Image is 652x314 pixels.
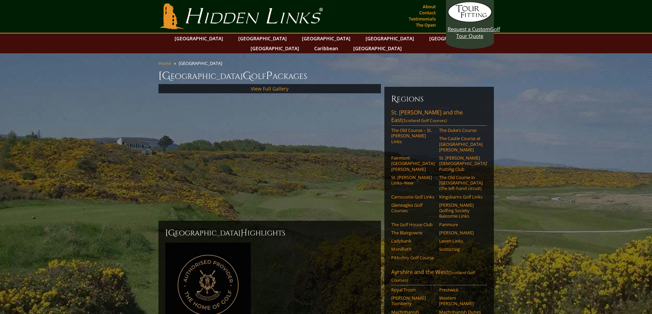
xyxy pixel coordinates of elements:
a: [GEOGRAPHIC_DATA] [171,33,227,43]
h1: [GEOGRAPHIC_DATA] olf ackages [158,69,494,83]
span: Request a Custom [448,26,490,32]
a: [PERSON_NAME] [439,230,483,235]
a: Home [158,60,171,66]
a: Ladybank [391,238,435,244]
a: The Duke’s Course [439,127,483,133]
li: [GEOGRAPHIC_DATA] [179,60,225,66]
a: Pitlochry Golf Course [391,255,435,260]
a: View Full Gallery [251,85,289,92]
a: [GEOGRAPHIC_DATA] [247,43,303,53]
span: P [266,69,272,83]
a: [GEOGRAPHIC_DATA] [235,33,290,43]
a: The Old Course in [GEOGRAPHIC_DATA] (the left-hand circuit) [439,175,483,191]
a: St. [PERSON_NAME] Links–New [391,175,435,186]
a: The Open [414,20,437,30]
a: The Castle Course at [GEOGRAPHIC_DATA][PERSON_NAME] [439,136,483,152]
a: [GEOGRAPHIC_DATA] [426,33,481,43]
a: [PERSON_NAME] Golfing Society Balcomie Links [439,202,483,219]
a: Ayrshire and the West(Scotland Golf Courses) [391,268,487,285]
a: [GEOGRAPHIC_DATA] [298,33,354,43]
span: H [241,228,247,238]
a: Fairmont [GEOGRAPHIC_DATA][PERSON_NAME] [391,155,435,172]
h6: Regions [391,94,487,105]
h2: [GEOGRAPHIC_DATA] ighlights [165,228,374,238]
a: Panmure [439,222,483,227]
a: [GEOGRAPHIC_DATA] [350,43,405,53]
a: The Old Course – St. [PERSON_NAME] Links [391,127,435,144]
a: Caribbean [311,43,342,53]
a: Request a CustomGolf Tour Quote [448,2,492,39]
a: The Golf House Club [391,222,435,227]
a: St. [PERSON_NAME] [DEMOGRAPHIC_DATA]’ Putting Club [439,155,483,172]
a: [GEOGRAPHIC_DATA] [362,33,418,43]
a: Testimonials [407,14,437,24]
a: Monifieth [391,246,435,252]
a: Western [PERSON_NAME] [439,295,483,306]
a: St. [PERSON_NAME] and the East(Scotland Golf Courses) [391,109,487,126]
a: Kingsbarns Golf Links [439,194,483,200]
a: [PERSON_NAME] Turnberry [391,295,435,306]
a: Leven Links [439,238,483,244]
a: Contact [418,8,437,17]
span: (Scotland Golf Courses) [391,270,475,283]
span: G [243,69,251,83]
a: The Blairgowrie [391,230,435,235]
a: Prestwick [439,287,483,292]
span: (Scotland Golf Courses) [402,118,447,123]
a: Scotscraig [439,246,483,252]
a: Carnoustie Golf Links [391,194,435,200]
a: About [421,2,437,11]
a: Gleneagles Golf Courses [391,202,435,214]
a: Royal Troon [391,287,435,292]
